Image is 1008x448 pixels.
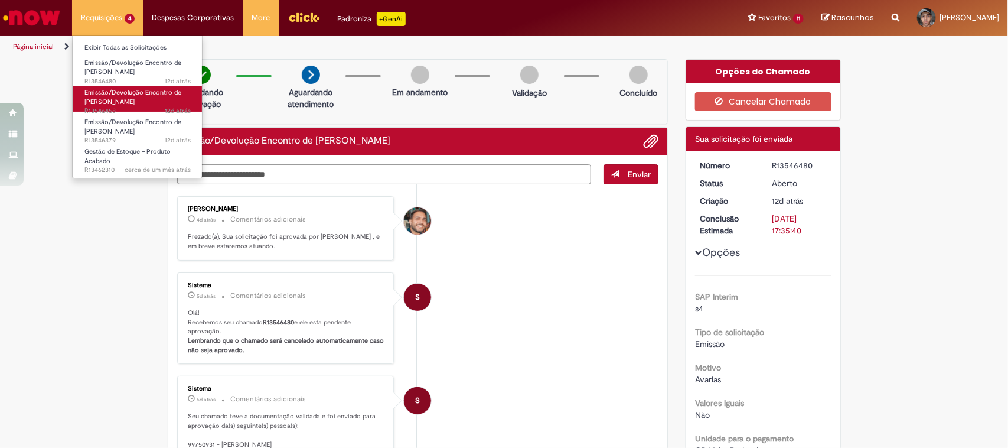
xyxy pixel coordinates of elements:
b: Valores Iguais [695,398,744,408]
p: Aguardando atendimento [282,86,340,110]
span: 12d atrás [165,106,191,115]
span: 12d atrás [772,196,804,206]
div: 18/09/2025 10:57:15 [772,195,827,207]
div: Flavio Ronierisson Monteiro [404,207,431,235]
img: img-circle-grey.png [520,66,539,84]
span: Enviar [628,169,651,180]
span: S [415,387,420,415]
span: R13546480 [84,77,191,86]
span: Gestão de Estoque – Produto Acabado [84,147,171,165]
span: 4d atrás [197,216,216,223]
span: R13546379 [84,136,191,145]
span: 12d atrás [165,136,191,145]
small: Comentários adicionais [231,291,306,301]
span: Emissão/Devolução Encontro de [PERSON_NAME] [84,88,181,106]
p: Olá! Recebemos seu chamado e ele esta pendente aprovação. [188,309,385,355]
div: System [404,387,431,414]
span: Requisições [81,12,122,24]
p: Concluído [619,87,657,99]
span: Rascunhos [831,12,874,23]
ul: Trilhas de página [9,36,663,58]
time: 18/09/2025 10:41:27 [165,136,191,145]
button: Enviar [604,164,658,184]
a: Aberto R13462310 : Gestão de Estoque – Produto Acabado [73,145,203,171]
div: Sistema [188,385,385,392]
div: Aberto [772,177,827,189]
span: Emissão [695,339,725,349]
b: Unidade para o pagamento [695,433,794,444]
h2: Emissão/Devolução Encontro de Contas Fornecedor Histórico de tíquete [177,136,391,147]
dt: Status [691,177,764,189]
span: R13546458 [84,106,191,116]
span: cerca de um mês atrás [125,165,191,174]
time: 29/08/2025 13:08:14 [125,165,191,174]
time: 25/09/2025 12:07:59 [197,396,216,403]
small: Comentários adicionais [231,215,306,225]
span: R13462310 [84,165,191,175]
span: Favoritos [758,12,791,24]
time: 18/09/2025 10:57:15 [772,196,804,206]
button: Adicionar anexos [643,134,658,149]
time: 18/09/2025 10:57:17 [165,77,191,86]
textarea: Digite sua mensagem aqui... [177,164,592,185]
span: Avarias [695,374,721,385]
span: Emissão/Devolução Encontro de [PERSON_NAME] [84,59,181,77]
span: 11 [793,14,804,24]
button: Cancelar Chamado [695,92,831,111]
div: [DATE] 17:35:40 [772,213,827,236]
img: img-circle-grey.png [629,66,648,84]
div: [PERSON_NAME] [188,206,385,213]
div: Sistema [188,282,385,289]
time: 18/09/2025 10:53:38 [165,106,191,115]
img: ServiceNow [1,6,62,30]
dt: Criação [691,195,764,207]
a: Exibir Todas as Solicitações [73,41,203,54]
b: Motivo [695,362,721,373]
a: Aberto R13546458 : Emissão/Devolução Encontro de Contas Fornecedor [73,86,203,112]
dt: Número [691,160,764,171]
p: Validação [512,87,547,99]
a: Aberto R13546379 : Emissão/Devolução Encontro de Contas Fornecedor [73,116,203,141]
span: S [415,283,420,311]
img: arrow-next.png [302,66,320,84]
span: Despesas Corporativas [152,12,234,24]
a: Aberto R13546480 : Emissão/Devolução Encontro de Contas Fornecedor [73,57,203,82]
span: [PERSON_NAME] [940,12,999,22]
span: More [252,12,270,24]
span: 12d atrás [165,77,191,86]
span: 4 [125,14,135,24]
a: Rascunhos [821,12,874,24]
b: Tipo de solicitação [695,327,764,337]
span: Sua solicitação foi enviada [695,134,792,144]
div: R13546480 [772,160,827,171]
p: +GenAi [377,12,406,26]
div: Padroniza [338,12,406,26]
div: System [404,284,431,311]
b: SAP Interim [695,291,738,302]
b: Lembrando que o chamado será cancelado automaticamente caso não seja aprovado. [188,336,386,355]
span: 5d atrás [197,396,216,403]
small: Comentários adicionais [231,394,306,404]
span: s4 [695,303,703,314]
img: click_logo_yellow_360x200.png [288,8,320,26]
a: Página inicial [13,42,54,51]
span: Emissão/Devolução Encontro de [PERSON_NAME] [84,118,181,136]
img: img-circle-grey.png [411,66,429,84]
time: 26/09/2025 09:38:22 [197,216,216,223]
dt: Conclusão Estimada [691,213,764,236]
span: Não [695,410,710,420]
b: R13546480 [263,318,295,327]
ul: Requisições [72,35,203,178]
p: Em andamento [392,86,448,98]
span: 5d atrás [197,293,216,300]
div: Opções do Chamado [686,60,840,83]
time: 25/09/2025 12:08:08 [197,293,216,300]
p: Prezado(a), Sua solicitação foi aprovada por [PERSON_NAME] , e em breve estaremos atuando. [188,232,385,251]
